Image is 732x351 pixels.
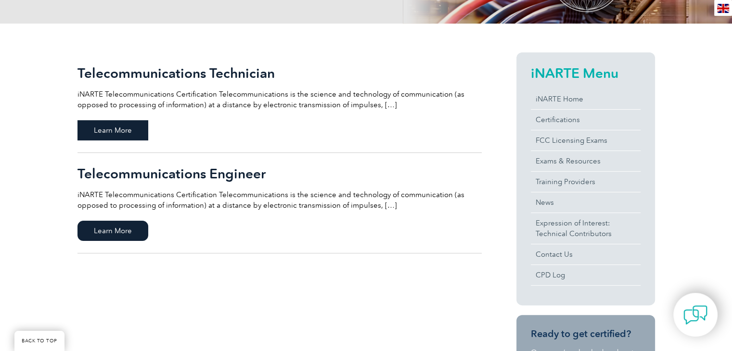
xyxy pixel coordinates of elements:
h2: Telecommunications Technician [77,65,482,81]
a: CPD Log [531,265,641,285]
a: Expression of Interest:Technical Contributors [531,213,641,244]
a: Telecommunications Engineer iNARTE Telecommunications Certification Telecommunications is the sci... [77,153,482,253]
a: Training Providers [531,172,641,192]
h2: iNARTE Menu [531,65,641,81]
a: Contact Us [531,244,641,264]
h3: Ready to get certified? [531,328,641,340]
a: Exams & Resources [531,151,641,171]
a: FCC Licensing Exams [531,130,641,150]
a: News [531,192,641,213]
img: contact-chat.png [683,303,707,327]
a: Telecommunications Technician iNARTE Telecommunications Certification Telecommunications is the s... [77,52,482,153]
h2: Telecommunications Engineer [77,166,482,181]
span: Learn More [77,120,148,140]
a: iNARTE Home [531,89,641,109]
span: Learn More [77,221,148,241]
a: BACK TO TOP [14,331,64,351]
p: iNARTE Telecommunications Certification Telecommunications is the science and technology of commu... [77,89,482,110]
a: Certifications [531,110,641,130]
img: en [717,4,729,13]
p: iNARTE Telecommunications Certification Telecommunications is the science and technology of commu... [77,189,482,211]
